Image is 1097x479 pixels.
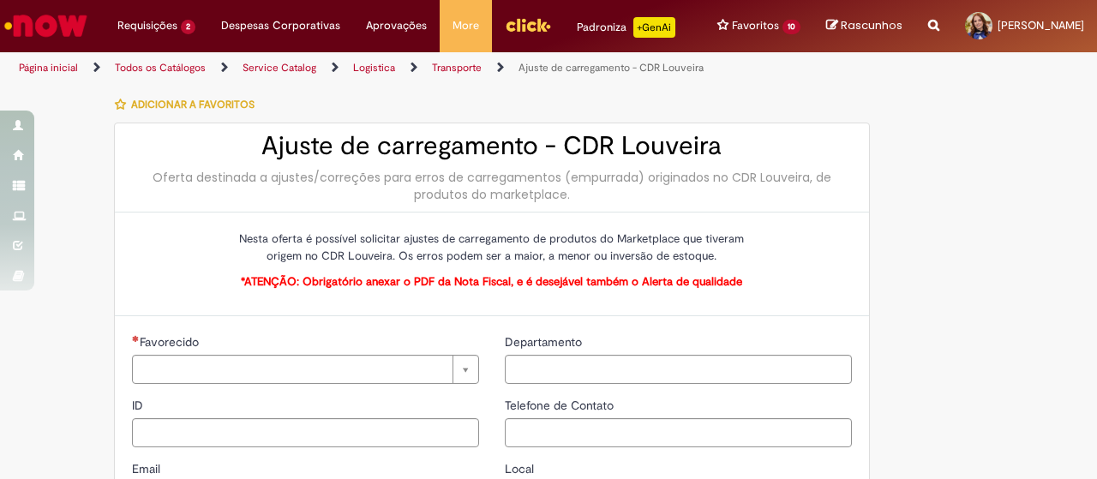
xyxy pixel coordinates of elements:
[13,52,718,84] ul: Trilhas de página
[505,334,585,350] span: Departamento
[132,355,479,384] a: Limpar campo Favorecido
[505,355,852,384] input: Departamento
[132,132,852,160] h2: Ajuste de carregamento - CDR Louveira
[132,461,164,476] span: Email
[732,17,779,34] span: Favoritos
[114,87,264,123] button: Adicionar a Favoritos
[519,61,704,75] a: Ajuste de carregamento - CDR Louveira
[221,17,340,34] span: Despesas Corporativas
[115,61,206,75] a: Todos os Catálogos
[505,461,537,476] span: Local
[267,248,716,263] span: origem no CDR Louveira. Os erros podem ser a maior, a menor ou inversão de estoque.
[577,17,675,38] div: Padroniza
[239,231,744,246] span: Nesta oferta é possível solicitar ajustes de carregamento de produtos do Marketplace que tiveram
[841,17,902,33] span: Rascunhos
[453,17,479,34] span: More
[782,20,800,34] span: 10
[2,9,90,43] img: ServiceNow
[181,20,195,34] span: 2
[633,17,675,38] p: +GenAi
[132,169,852,203] div: Oferta destinada a ajustes/correções para erros de carregamentos (empurrada) originados no CDR Lo...
[505,398,617,413] span: Telefone de Contato
[432,61,482,75] a: Transporte
[131,98,255,111] span: Adicionar a Favoritos
[132,335,140,342] span: Necessários
[505,12,551,38] img: click_logo_yellow_360x200.png
[998,18,1084,33] span: [PERSON_NAME]
[19,61,78,75] a: Página inicial
[243,61,316,75] a: Service Catalog
[132,398,147,413] span: ID
[132,418,479,447] input: ID
[826,18,902,34] a: Rascunhos
[353,61,395,75] a: Logistica
[140,334,202,350] span: Necessários - Favorecido
[241,274,742,289] span: *ATENÇÃO: Obrigatório anexar o PDF da Nota Fiscal, e é desejável também o Alerta de qualidade
[366,17,427,34] span: Aprovações
[505,418,852,447] input: Telefone de Contato
[117,17,177,34] span: Requisições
